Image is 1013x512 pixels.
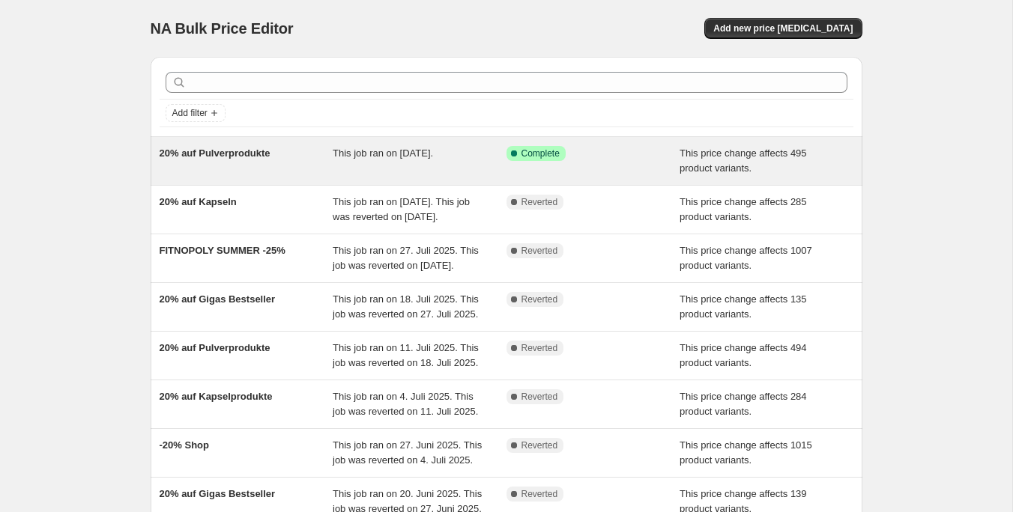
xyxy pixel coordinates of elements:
[333,147,433,159] span: This job ran on [DATE].
[333,245,479,271] span: This job ran on 27. Juli 2025. This job was reverted on [DATE].
[333,196,470,222] span: This job ran on [DATE]. This job was reverted on [DATE].
[333,293,479,320] span: This job ran on 18. Juli 2025. This job was reverted on 27. Juli 2025.
[160,488,276,499] span: 20% auf Gigas Bestseller
[333,439,482,466] span: This job ran on 27. Juni 2025. This job was reverted on 4. Juli 2025.
[521,391,558,403] span: Reverted
[160,439,209,451] span: -20% Shop
[151,20,294,37] span: NA Bulk Price Editor
[333,342,479,368] span: This job ran on 11. Juli 2025. This job was reverted on 18. Juli 2025.
[160,391,273,402] span: 20% auf Kapselprodukte
[680,391,807,417] span: This price change affects 284 product variants.
[704,18,862,39] button: Add new price [MEDICAL_DATA]
[160,147,270,159] span: 20% auf Pulverprodukte
[680,147,807,174] span: This price change affects 495 product variants.
[521,293,558,305] span: Reverted
[521,439,558,451] span: Reverted
[521,342,558,354] span: Reverted
[521,147,560,159] span: Complete
[680,196,807,222] span: This price change affects 285 product variants.
[160,245,285,256] span: FITNOPOLY SUMMER -25%
[680,439,812,466] span: This price change affects 1015 product variants.
[333,391,478,417] span: This job ran on 4. Juli 2025. This job was reverted on 11. Juli 2025.
[713,22,853,34] span: Add new price [MEDICAL_DATA]
[172,107,208,119] span: Add filter
[521,245,558,257] span: Reverted
[521,196,558,208] span: Reverted
[680,293,807,320] span: This price change affects 135 product variants.
[160,196,237,207] span: 20% auf Kapseln
[160,342,270,353] span: 20% auf Pulverprodukte
[680,342,807,368] span: This price change affects 494 product variants.
[160,293,276,305] span: 20% auf Gigas Bestseller
[166,104,226,122] button: Add filter
[521,488,558,500] span: Reverted
[680,245,812,271] span: This price change affects 1007 product variants.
